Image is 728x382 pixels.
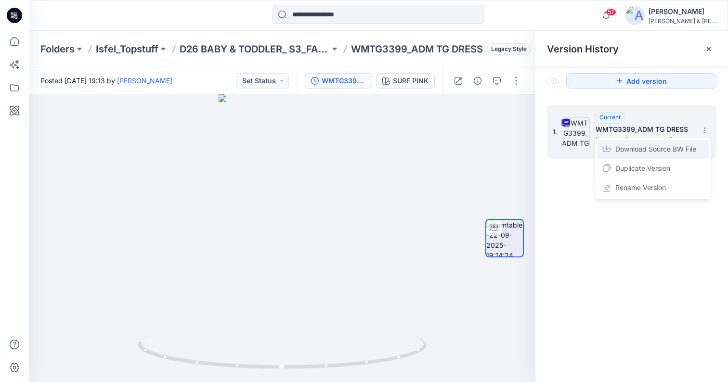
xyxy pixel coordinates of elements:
div: [PERSON_NAME] & [PERSON_NAME] [649,17,716,25]
span: Current [599,114,621,121]
a: Folders [40,42,75,56]
span: Rename Version [615,182,666,193]
span: 57 [606,8,616,16]
span: Duplicate Version [615,163,670,174]
button: 13 [535,42,565,56]
button: Close [705,45,713,53]
a: D26 BABY & TODDLER_ S3_FALL 26 [180,42,330,56]
h5: WMTG3399_ADM TG DRESS [596,124,692,135]
button: Show Hidden Versions [547,73,562,89]
button: Add version [566,73,716,89]
button: Legacy Style [483,42,531,56]
a: [PERSON_NAME] [117,76,172,85]
img: turntable-22-09-2025-19:14:24 [486,220,523,256]
img: avatar [625,6,645,25]
span: Version History [547,43,619,55]
a: Isfel_Topstuff [96,42,158,56]
div: WMTG3399_ADM TG DRESS [322,76,366,86]
span: Posted [DATE] 19:13 by [40,76,172,86]
div: [PERSON_NAME] [649,6,716,17]
button: SURF PINK [376,73,435,89]
span: 1. [553,127,557,136]
button: WMTG3399_ADM TG DRESS [305,73,372,89]
span: Download Source BW File [615,143,696,155]
span: Legacy Style [487,43,531,55]
div: SURF PINK [393,76,429,86]
span: Posted by: Grace Vergara [596,135,692,145]
p: WMTG3399_ADM TG DRESS [351,42,483,56]
img: WMTG3399_ADM TG DRESS [561,117,590,146]
button: Details [470,73,485,89]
